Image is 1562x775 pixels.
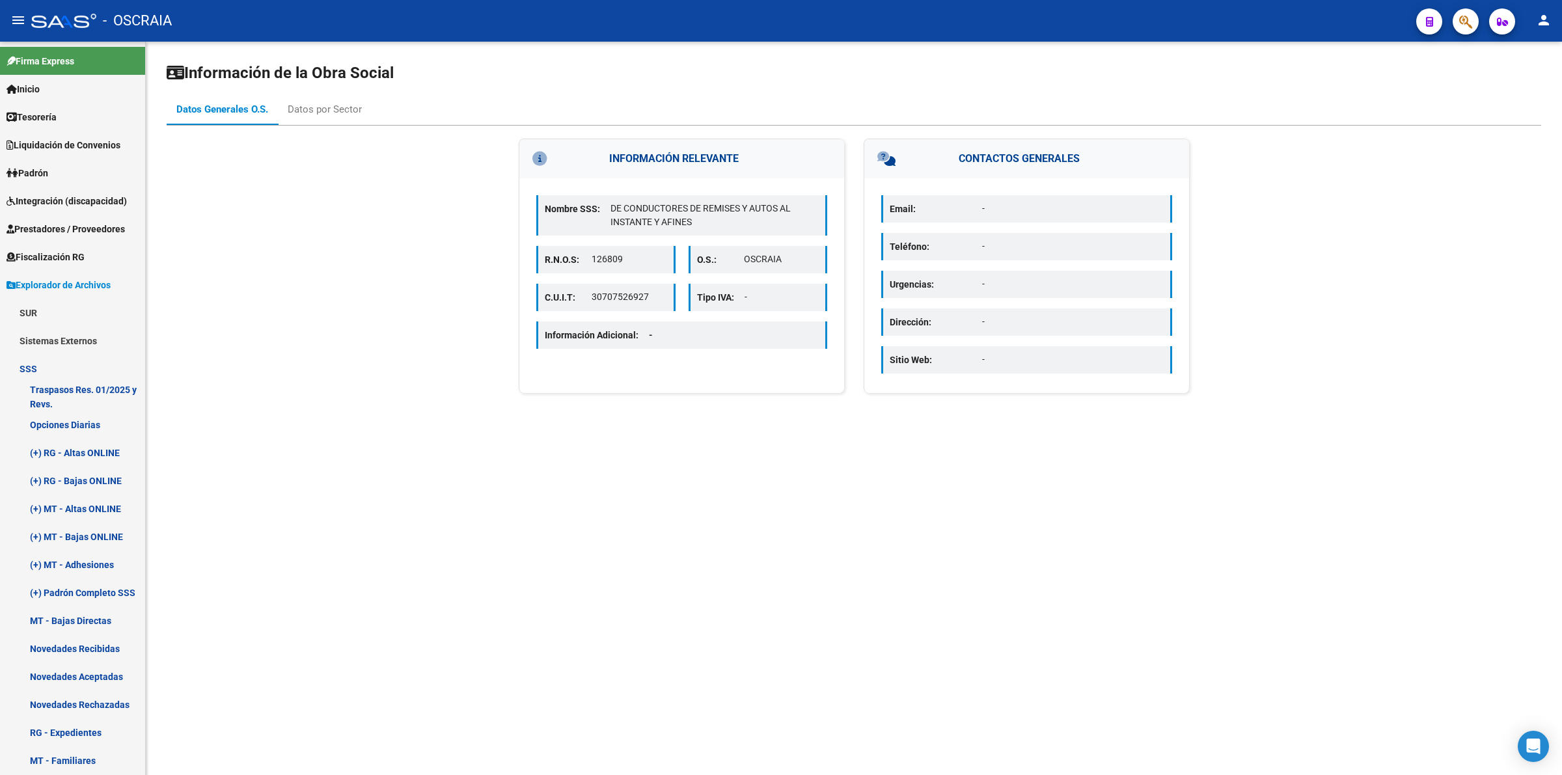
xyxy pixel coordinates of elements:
span: Inicio [7,82,40,96]
p: - [982,315,1164,329]
p: O.S.: [697,252,744,267]
p: C.U.I.T: [545,290,592,305]
p: Teléfono: [890,239,982,254]
span: - OSCRAIA [103,7,172,35]
mat-icon: person [1536,12,1552,28]
span: Padrón [7,166,48,180]
p: - [982,239,1164,253]
span: Prestadores / Proveedores [7,222,125,236]
p: - [982,202,1164,215]
p: Urgencias: [890,277,982,292]
p: Nombre SSS: [545,202,610,216]
p: OSCRAIA [744,252,819,266]
span: Liquidación de Convenios [7,138,120,152]
h1: Información de la Obra Social [167,62,1541,83]
p: Sitio Web: [890,353,982,367]
p: Información Adicional: [545,328,663,342]
h3: INFORMACIÓN RELEVANTE [519,139,844,178]
span: Explorador de Archivos [7,278,111,292]
div: Datos por Sector [288,102,362,116]
p: Tipo IVA: [697,290,745,305]
span: Integración (discapacidad) [7,194,127,208]
p: Email: [890,202,982,216]
span: - [649,330,653,340]
p: 30707526927 [592,290,666,304]
p: R.N.O.S: [545,252,592,267]
p: DE CONDUCTORES DE REMISES Y AUTOS AL INSTANTE Y AFINES [610,202,819,229]
span: Firma Express [7,54,74,68]
p: - [982,277,1164,291]
p: - [982,353,1164,366]
h3: CONTACTOS GENERALES [864,139,1189,178]
span: Tesorería [7,110,57,124]
mat-icon: menu [10,12,26,28]
p: Dirección: [890,315,982,329]
p: - [745,290,819,304]
div: Open Intercom Messenger [1518,731,1549,762]
p: 126809 [592,252,666,266]
span: Fiscalización RG [7,250,85,264]
div: Datos Generales O.S. [176,102,268,116]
